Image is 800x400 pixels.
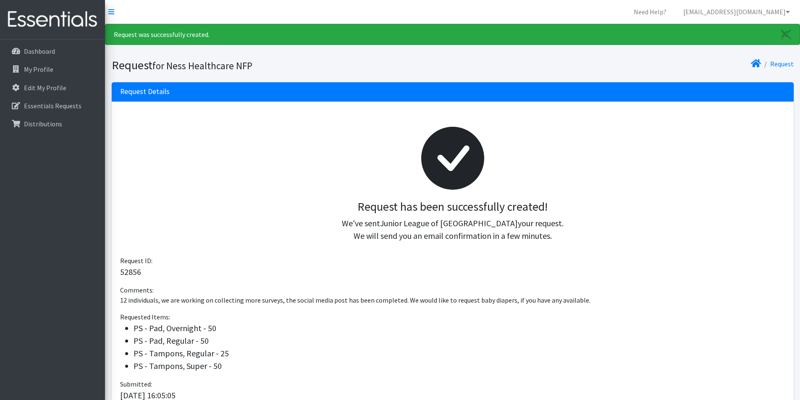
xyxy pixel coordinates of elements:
[134,347,785,360] li: PS - Tampons, Regular - 25
[3,97,102,114] a: Essentials Requests
[380,218,518,228] span: Junior League of [GEOGRAPHIC_DATA]
[120,256,152,265] span: Request ID:
[3,61,102,78] a: My Profile
[120,313,170,321] span: Requested Items:
[24,47,55,55] p: Dashboard
[127,200,779,214] h3: Request has been successfully created!
[24,120,62,128] p: Distributions
[120,295,785,305] p: 12 individuals, we are working on collecting more surveys, the social media post has been complet...
[3,115,102,132] a: Distributions
[770,60,794,68] a: Request
[677,3,797,20] a: [EMAIL_ADDRESS][DOMAIN_NAME]
[24,65,53,73] p: My Profile
[112,58,450,73] h1: Request
[773,24,800,44] a: Close
[3,79,102,96] a: Edit My Profile
[120,380,152,388] span: Submitted:
[105,24,800,45] div: Request was successfully created.
[24,84,66,92] p: Edit My Profile
[24,102,81,110] p: Essentials Requests
[120,87,170,96] h3: Request Details
[134,335,785,347] li: PS - Pad, Regular - 50
[127,217,779,242] p: We've sent your request. We will send you an email confirmation in a few minutes.
[152,60,252,72] small: for Ness Healthcare NFP
[120,266,785,278] p: 52856
[120,286,154,294] span: Comments:
[3,43,102,60] a: Dashboard
[134,360,785,372] li: PS - Tampons, Super - 50
[134,322,785,335] li: PS - Pad, Overnight - 50
[627,3,673,20] a: Need Help?
[3,5,102,34] img: HumanEssentials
